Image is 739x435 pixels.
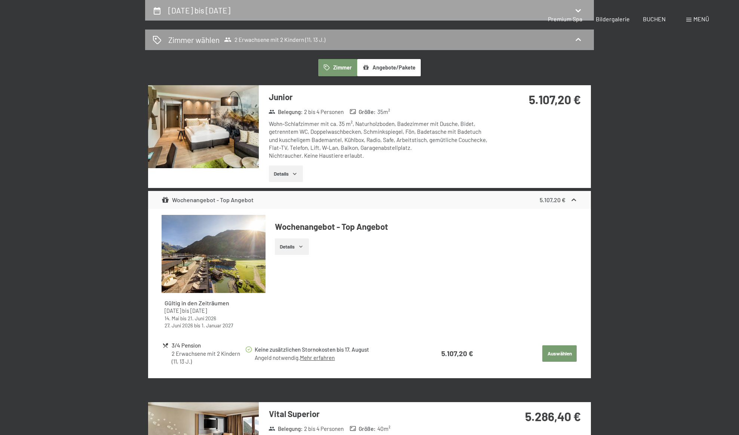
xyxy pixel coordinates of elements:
span: 2 bis 4 Personen [304,425,344,433]
div: Wochenangebot - Top Angebot5.107,20 € [148,191,591,209]
h2: Zimmer wählen [168,34,220,45]
strong: 5.107,20 € [540,196,565,203]
span: 40 m² [377,425,390,433]
strong: Größe : [350,425,376,433]
button: Zimmer [318,59,357,76]
time: 01.01.2027 [202,322,233,328]
time: 14.05.2026 [165,315,179,321]
a: Mehr erfahren [300,354,335,361]
strong: Belegung : [269,425,303,433]
button: Auswählen [542,345,577,362]
img: mss_renderimg.php [162,215,266,293]
div: bis [165,307,263,315]
div: Wochenangebot - Top Angebot [162,195,254,204]
time: 27.06.2026 [165,322,193,328]
div: bis [165,315,263,322]
div: Keine zusätzlichen Stornokosten bis 17. August [255,345,410,354]
button: Details [275,238,309,255]
time: 21.06.2026 [188,315,216,321]
span: 35 m² [377,108,390,116]
div: 2 Erwachsene mit 2 Kindern (11, 13 J.) [172,350,245,366]
span: 2 bis 4 Personen [304,108,344,116]
time: 12.04.2026 [190,308,207,314]
h4: Wochenangebot - Top Angebot [275,221,578,232]
button: Angebote/Pakete [357,59,421,76]
div: Wohn-Schlafzimmer mit ca. 35 m², Naturholzboden, Badezimmer mit Dusche, Bidet, getrenntem WC, Dop... [269,120,491,160]
div: bis [165,322,263,329]
button: Details [269,166,303,182]
div: Angeld notwendig. [255,354,410,362]
img: mss_renderimg.php [148,85,259,168]
strong: Belegung : [269,108,303,116]
time: 10.08.2025 [165,308,181,314]
strong: Größe : [350,108,376,116]
h2: [DATE] bis [DATE] [168,6,230,15]
h3: Junior [269,91,491,103]
span: Menü [693,15,709,22]
strong: 5.107,20 € [529,92,581,107]
strong: Gültig in den Zeiträumen [165,299,229,306]
div: 3/4 Pension [172,341,245,350]
a: BUCHEN [643,15,666,22]
strong: 5.107,20 € [441,349,473,358]
h3: Vital Superior [269,408,491,420]
strong: 5.286,40 € [525,409,581,423]
a: Premium Spa [548,15,582,22]
span: 2 Erwachsene mit 2 Kindern (11, 13 J.) [224,36,325,43]
a: Bildergalerie [596,15,630,22]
